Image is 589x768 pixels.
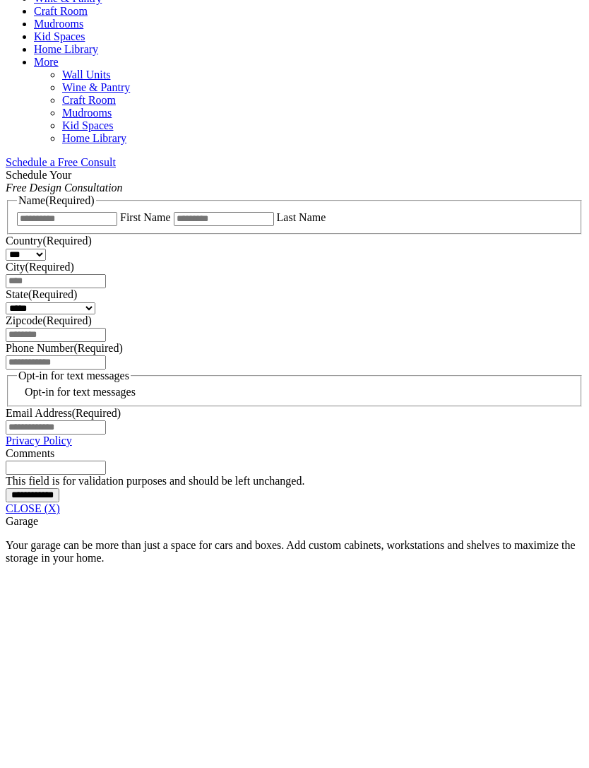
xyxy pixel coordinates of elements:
div: This field is for validation purposes and should be left unchanged. [6,475,583,488]
a: Kid Spaces [34,30,85,42]
a: Home Library [34,43,98,55]
label: Opt-in for text messages [25,386,136,398]
a: Schedule a Free Consult (opens a dropdown menu) [6,156,116,168]
label: Comments [6,447,54,459]
a: Craft Room [34,5,88,17]
legend: Opt-in for text messages [17,370,131,382]
label: Zipcode [6,314,92,326]
p: Your garage can be more than just a space for cars and boxes. Add custom cabinets, workstations a... [6,539,583,565]
span: (Required) [72,407,121,419]
a: Mudrooms [34,18,83,30]
label: Email Address [6,407,121,419]
a: Privacy Policy [6,435,72,447]
span: Schedule Your [6,169,123,194]
label: State [6,288,77,300]
label: Phone Number [6,342,123,354]
span: Garage [6,515,38,527]
a: More menu text will display only on big screen [34,56,59,68]
span: (Required) [42,235,91,247]
span: (Required) [25,261,74,273]
label: Country [6,235,92,247]
a: Kid Spaces [62,119,113,131]
a: Wine & Pantry [62,81,130,93]
label: First Name [120,211,171,223]
label: City [6,261,74,273]
label: Last Name [277,211,326,223]
a: Home Library [62,132,126,144]
span: (Required) [45,194,94,206]
a: Mudrooms [62,107,112,119]
a: CLOSE (X) [6,502,60,514]
span: (Required) [42,314,91,326]
span: (Required) [73,342,122,354]
em: Free Design Consultation [6,182,123,194]
legend: Name [17,194,96,207]
a: Wall Units [62,69,110,81]
span: (Required) [28,288,77,300]
a: Craft Room [62,94,116,106]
